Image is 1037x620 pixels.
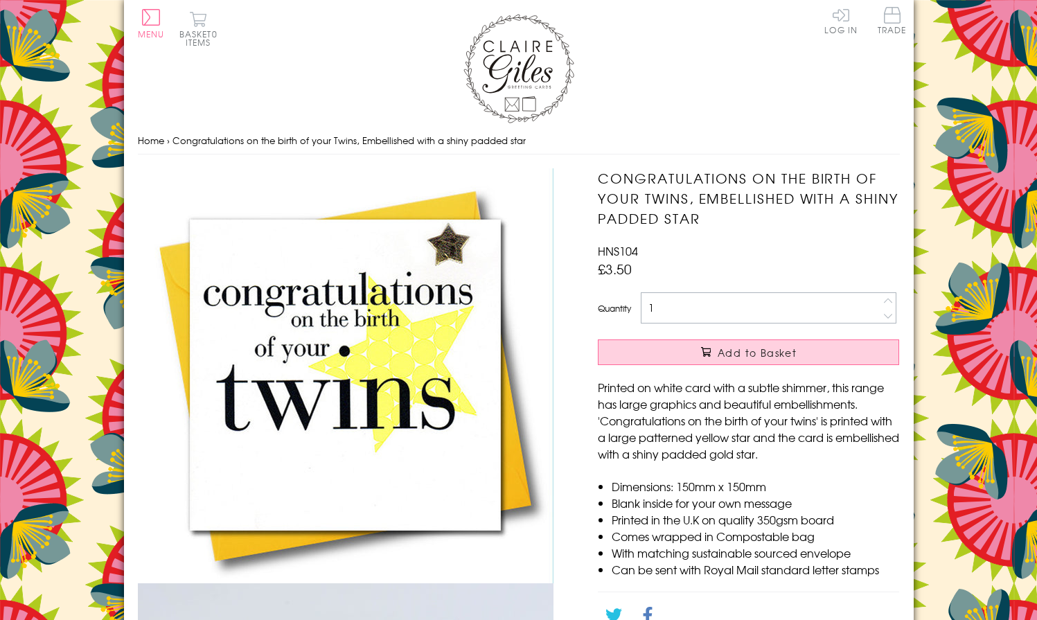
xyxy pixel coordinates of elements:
span: Trade [878,7,907,34]
a: Log In [824,7,858,34]
li: With matching sustainable sourced envelope [612,544,899,561]
span: Menu [138,28,165,40]
li: Comes wrapped in Compostable bag [612,528,899,544]
a: Trade [878,7,907,37]
h1: Congratulations on the birth of your Twins, Embellished with a shiny padded star [598,168,899,228]
span: HNS104 [598,242,638,259]
img: Congratulations on the birth of your Twins, Embellished with a shiny padded star [138,168,553,583]
img: Claire Giles Greetings Cards [463,14,574,123]
button: Basket0 items [179,11,218,46]
p: Printed on white card with a subtle shimmer, this range has large graphics and beautiful embellis... [598,379,899,462]
li: Can be sent with Royal Mail standard letter stamps [612,561,899,578]
span: £3.50 [598,259,632,278]
span: › [167,134,170,147]
li: Printed in the U.K on quality 350gsm board [612,511,899,528]
span: 0 items [186,28,218,48]
label: Quantity [598,302,631,315]
button: Add to Basket [598,339,899,365]
li: Blank inside for your own message [612,495,899,511]
span: Congratulations on the birth of your Twins, Embellished with a shiny padded star [172,134,526,147]
nav: breadcrumbs [138,127,900,155]
span: Add to Basket [718,346,797,360]
button: Menu [138,9,165,38]
a: Home [138,134,164,147]
li: Dimensions: 150mm x 150mm [612,478,899,495]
